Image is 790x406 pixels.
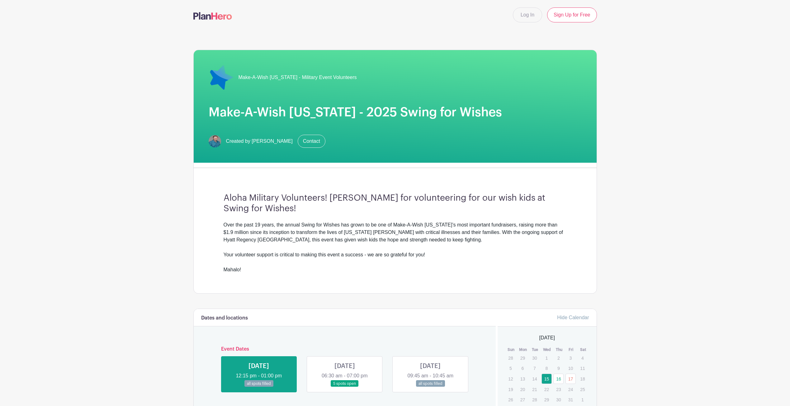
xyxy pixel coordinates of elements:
div: Over the past 19 years, the annual Swing for Wishes has grown to be one of Make-A-Wish [US_STATE]... [224,221,567,273]
th: Wed [541,347,553,353]
p: 4 [577,353,588,363]
p: 14 [529,374,540,384]
a: 15 [542,374,552,384]
a: 16 [553,374,564,384]
p: 11 [577,363,588,373]
th: Mon [517,347,529,353]
p: 6 [518,363,528,373]
img: 18-blue-star-png-image.png [209,65,234,90]
span: [DATE] [539,334,555,342]
th: Thu [553,347,565,353]
p: 8 [542,363,552,373]
p: 2 [553,353,564,363]
a: Log In [513,7,542,22]
p: 20 [518,385,528,394]
th: Sat [577,347,589,353]
p: 21 [529,385,540,394]
p: 9 [553,363,564,373]
th: Sun [505,347,517,353]
a: Hide Calendar [557,315,589,320]
span: Make-A-Wish [US_STATE] - Military Event Volunteers [239,74,357,81]
p: 13 [518,374,528,384]
img: will_phelps-312x214.jpg [209,135,221,147]
th: Tue [529,347,541,353]
p: 22 [542,385,552,394]
h1: Make-A-Wish [US_STATE] - 2025 Swing for Wishes [209,105,582,120]
p: 28 [529,395,540,404]
p: 31 [565,395,576,404]
h6: Dates and locations [201,315,248,321]
a: 17 [565,374,576,384]
p: 23 [553,385,564,394]
img: logo-507f7623f17ff9eddc593b1ce0a138ce2505c220e1c5a4e2b4648c50719b7d32.svg [193,12,232,20]
p: 29 [518,353,528,363]
p: 19 [505,385,516,394]
p: 26 [505,395,516,404]
th: Fri [565,347,577,353]
h3: Aloha Military Volunteers! [PERSON_NAME] for volunteering for our wish kids at Swing for Wishes! [224,193,567,214]
p: 24 [565,385,576,394]
p: 5 [505,363,516,373]
p: 28 [505,353,516,363]
span: Created by [PERSON_NAME] [226,138,293,145]
p: 30 [553,395,564,404]
p: 1 [577,395,588,404]
p: 7 [529,363,540,373]
p: 12 [505,374,516,384]
p: 27 [518,395,528,404]
p: 3 [565,353,576,363]
p: 10 [565,363,576,373]
p: 29 [542,395,552,404]
h6: Event Dates [216,346,474,352]
p: 1 [542,353,552,363]
a: Contact [298,135,325,148]
p: 18 [577,374,588,384]
p: 25 [577,385,588,394]
p: 30 [529,353,540,363]
a: Sign Up for Free [547,7,597,22]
